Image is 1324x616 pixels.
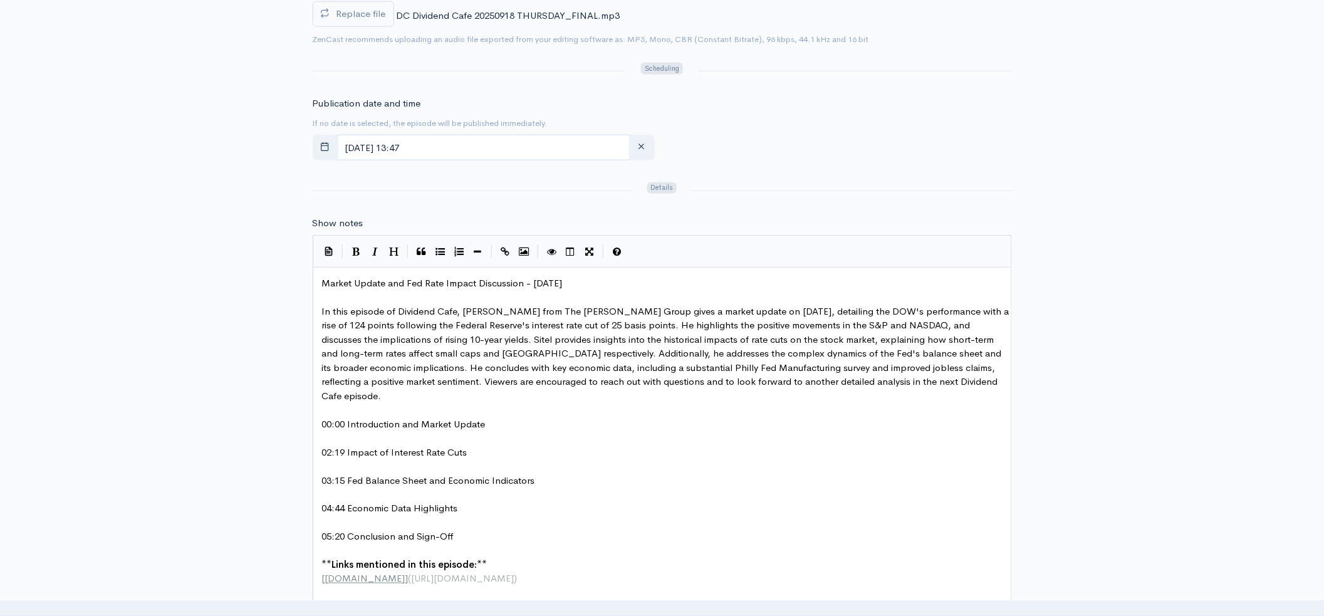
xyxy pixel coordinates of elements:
[580,243,599,261] button: Toggle Fullscreen
[322,305,1012,402] span: In this episode of Dividend Cafe, [PERSON_NAME] from The [PERSON_NAME] Group gives a market updat...
[313,97,421,111] label: Publication date and time
[450,243,469,261] button: Numbered List
[496,243,515,261] button: Create Link
[469,243,487,261] button: Insert Horizontal Line
[405,573,409,585] span: ]
[313,135,338,160] button: toggle
[336,8,386,19] span: Replace file
[491,245,493,259] i: |
[412,243,431,261] button: Quote
[322,446,467,458] span: 02:19 Impact of Interest Rate Cuts
[313,216,363,231] label: Show notes
[322,418,486,430] span: 00:00 Introduction and Market Update
[322,531,454,543] span: 05:20 Conclusion and Sign-Off
[515,243,534,261] button: Insert Image
[603,245,604,259] i: |
[407,245,409,259] i: |
[641,63,682,75] span: Scheduling
[347,243,366,261] button: Bold
[629,135,655,160] button: clear
[366,243,385,261] button: Italic
[322,277,563,289] span: Market Update and Fed Rate Impact Discussion - [DATE]
[543,243,561,261] button: Toggle Preview
[325,573,405,585] span: [DOMAIN_NAME]
[412,573,514,585] span: [URL][DOMAIN_NAME]
[322,503,458,514] span: 04:44 Economic Data Highlights
[397,9,620,21] span: DC Dividend Cafe 20250918 THURSDAY_FINAL.mp3
[538,245,539,259] i: |
[385,243,404,261] button: Heading
[332,559,477,571] span: Links mentioned in this episode:
[608,243,627,261] button: Markdown Guide
[322,474,535,486] span: 03:15 Fed Balance Sheet and Economic Indicators
[313,118,548,128] small: If no date is selected, the episode will be published immediately.
[342,245,343,259] i: |
[322,573,325,585] span: [
[320,241,338,260] button: Insert Show Notes Template
[431,243,450,261] button: Generic List
[409,573,412,585] span: (
[647,182,677,194] span: Details
[514,573,518,585] span: )
[561,243,580,261] button: Toggle Side by Side
[313,34,869,44] small: ZenCast recommends uploading an audio file exported from your editing software as: MP3, Mono, CBR...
